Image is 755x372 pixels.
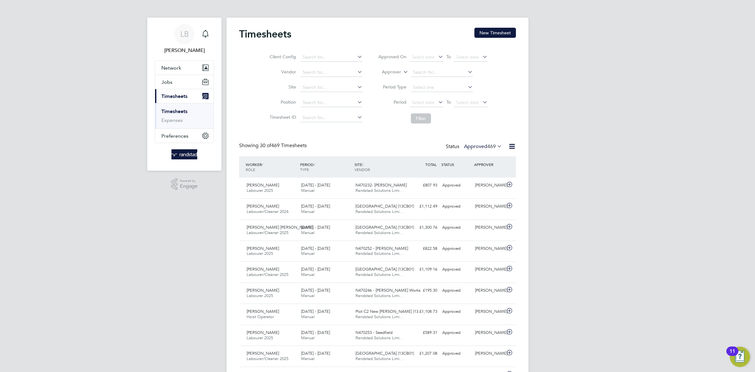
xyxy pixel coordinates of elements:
span: Labourer 2025 [247,251,273,256]
span: N470252 - [PERSON_NAME] [355,246,408,251]
span: / [362,162,363,167]
div: Approved [440,222,473,233]
nav: Main navigation [147,18,221,171]
span: Manual [301,335,315,341]
div: [PERSON_NAME] [473,328,505,338]
span: Labourer/Cleaner 2024 [247,209,288,214]
span: [DATE] - [DATE] [301,203,330,209]
span: [GEOGRAPHIC_DATA] (13CB01) [355,266,414,272]
span: [DATE] - [DATE] [301,266,330,272]
div: £1,112.49 [407,201,440,212]
span: Timesheets [161,93,187,99]
a: Go to home page [155,149,214,159]
span: VENDOR [355,167,370,172]
div: Approved [440,264,473,275]
span: Select date [456,100,479,105]
input: Search for... [300,113,362,122]
div: £195.30 [407,285,440,296]
label: Vendor [268,69,296,75]
span: 469 Timesheets [260,142,307,149]
div: £1,108.73 [407,306,440,317]
span: Labourer 2025 [247,188,273,193]
div: [PERSON_NAME] [473,243,505,254]
span: / [314,162,315,167]
button: Timesheets [155,89,214,103]
h2: Timesheets [239,28,291,40]
span: Manual [301,293,315,298]
span: Manual [301,272,315,277]
span: [DATE] - [DATE] [301,288,330,293]
div: Approved [440,328,473,338]
div: Status [446,142,503,151]
span: Randstad Solutions Limi… [355,251,404,256]
button: New Timesheet [474,28,516,38]
input: Search for... [300,53,362,62]
a: Expenses [161,117,183,123]
span: To [445,98,453,106]
label: Period [378,99,406,105]
span: [DATE] - [DATE] [301,351,330,356]
span: [PERSON_NAME] [247,266,279,272]
span: 469 [487,143,496,150]
button: Network [155,61,214,75]
span: Select date [456,54,479,60]
span: Manual [301,209,315,214]
span: Select date [412,54,434,60]
label: Period Type [378,84,406,90]
div: Approved [440,285,473,296]
span: Randstad Solutions Limi… [355,356,404,361]
span: Randstad Solutions Limi… [355,335,404,341]
span: To [445,53,453,61]
span: N470232- [PERSON_NAME] [355,182,407,188]
span: Labourer 2025 [247,293,273,298]
div: [PERSON_NAME] [473,285,505,296]
div: PERIOD [299,159,353,175]
span: Randstad Solutions Limi… [355,272,404,277]
span: [GEOGRAPHIC_DATA] (13CB01) [355,351,414,356]
span: Preferences [161,133,188,139]
span: Labourer/Cleaner 2025 [247,230,288,235]
span: N470253 - Seedfield [355,330,393,335]
span: Manual [301,230,315,235]
span: Engage [180,184,198,189]
input: Search for... [300,83,362,92]
div: [PERSON_NAME] [473,306,505,317]
span: Manual [301,188,315,193]
span: Randstad Solutions Limi… [355,188,404,193]
span: [PERSON_NAME] [PERSON_NAME] [247,225,313,230]
span: Labourer/Cleaner 2025 [247,356,288,361]
span: Randstad Solutions Limi… [355,314,404,319]
div: Showing [239,142,308,149]
span: Hoist Operator [247,314,274,319]
label: Site [268,84,296,90]
button: Open Resource Center, 11 new notifications [730,347,750,367]
span: [DATE] - [DATE] [301,182,330,188]
div: STATUS [440,159,473,170]
a: Powered byEngage [171,178,198,190]
div: Approved [440,201,473,212]
span: Manual [301,356,315,361]
span: TYPE [300,167,309,172]
span: [GEOGRAPHIC_DATA] (13CB01) [355,225,414,230]
label: Position [268,99,296,105]
a: Timesheets [161,108,187,114]
div: £589.31 [407,328,440,338]
div: 11 [730,351,735,359]
span: [DATE] - [DATE] [301,225,330,230]
div: APPROVER [473,159,505,170]
span: ROLE [246,167,255,172]
span: Randstad Solutions Limi… [355,209,404,214]
span: [PERSON_NAME] [247,288,279,293]
span: [GEOGRAPHIC_DATA] (13CB01) [355,203,414,209]
div: [PERSON_NAME] [473,222,505,233]
div: SITE [353,159,407,175]
input: Search for... [300,98,362,107]
div: WORKER [244,159,299,175]
span: Powered by [180,178,198,184]
span: Louis Barnfield [155,47,214,54]
span: Randstad Solutions Limi… [355,230,404,235]
span: TOTAL [425,162,437,167]
button: Preferences [155,129,214,143]
span: [PERSON_NAME] [247,246,279,251]
div: £1,300.76 [407,222,440,233]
